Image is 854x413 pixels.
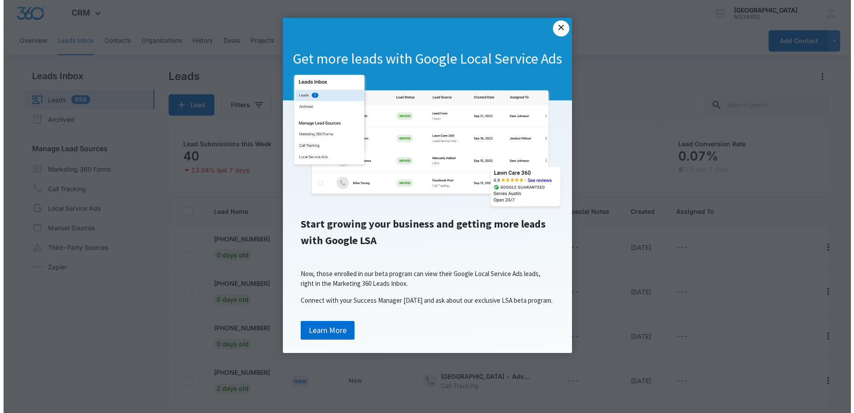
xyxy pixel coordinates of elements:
h1: Get more leads with Google Local Service Ads [279,50,568,68]
a: Close modal [549,20,565,36]
p: ​ [288,252,560,262]
span: Now, those enrolled in our beta program can view their Google Local Service Ads leads, right in t... [297,269,537,288]
a: Learn More [297,321,351,340]
span: with Google LSA [297,233,373,247]
span: Connect with your Success Manager [DATE] and ask about our exclusive LSA beta program. [297,296,549,305]
span: Start growing your business and getting more leads [297,217,542,231]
